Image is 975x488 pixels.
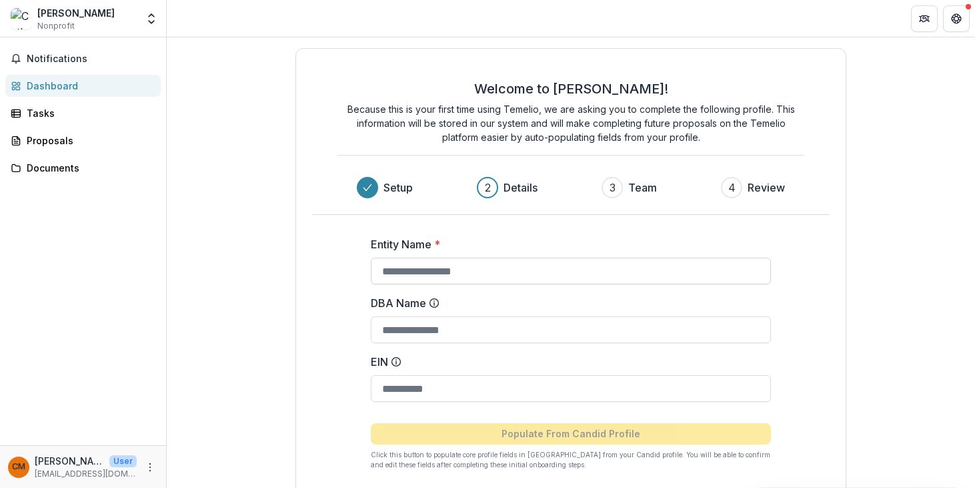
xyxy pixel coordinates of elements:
a: Tasks [5,102,161,124]
a: Proposals [5,130,161,152]
div: 3 [610,180,616,196]
img: Catherine Massey [11,8,32,29]
button: Populate From Candid Profile [371,423,771,445]
div: Tasks [27,106,150,120]
a: Dashboard [5,75,161,97]
a: Documents [5,157,161,179]
div: 4 [728,180,736,196]
span: Nonprofit [37,20,75,32]
p: User [109,455,137,467]
button: Notifications [5,48,161,69]
h3: Setup [383,180,413,196]
button: Get Help [943,5,970,32]
h2: Welcome to [PERSON_NAME]! [474,81,668,97]
h3: Details [504,180,538,196]
div: Progress [357,177,785,198]
div: 2 [485,180,491,196]
label: EIN [371,354,763,370]
h3: Team [628,180,657,196]
div: Catherine Massey [12,463,25,471]
button: Partners [911,5,938,32]
span: Notifications [27,53,155,65]
button: Open entity switcher [142,5,161,32]
p: [EMAIL_ADDRESS][DOMAIN_NAME] [35,468,137,480]
label: DBA Name [371,295,763,311]
label: Entity Name [371,236,763,252]
button: More [142,459,158,475]
p: [PERSON_NAME] [35,454,104,468]
p: Click this button to populate core profile fields in [GEOGRAPHIC_DATA] from your Candid profile. ... [371,450,771,470]
h3: Review [748,180,785,196]
div: [PERSON_NAME] [37,6,115,20]
p: Because this is your first time using Temelio, we are asking you to complete the following profil... [337,102,804,144]
div: Documents [27,161,150,175]
div: Proposals [27,134,150,148]
div: Dashboard [27,79,150,93]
